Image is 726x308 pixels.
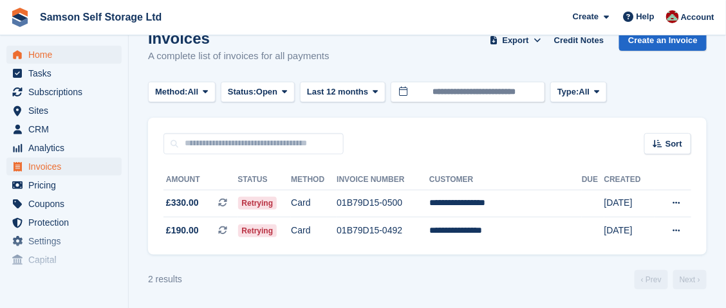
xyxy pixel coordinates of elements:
a: menu [6,158,122,176]
span: All [579,86,590,98]
th: Method [291,170,337,190]
a: menu [6,232,122,250]
span: CRM [28,120,106,138]
a: menu [6,176,122,194]
button: Export [487,30,544,51]
span: Status: [228,86,256,98]
span: All [188,86,199,98]
th: Customer [429,170,582,190]
img: stora-icon-8386f47178a22dfd0bd8f6a31ec36ba5ce8667c1dd55bd0f319d3a0aa187defe.svg [10,8,30,27]
span: Sites [28,102,106,120]
span: Protection [28,213,106,231]
span: Method: [155,86,188,98]
a: Next [673,270,707,289]
span: Last 12 months [307,86,368,98]
img: Ian [666,10,679,23]
a: menu [6,213,122,231]
div: 2 results [148,273,182,286]
a: menu [6,139,122,157]
span: Retrying [238,224,277,237]
p: A complete list of invoices for all payments [148,49,330,64]
a: menu [6,64,122,82]
a: menu [6,251,122,269]
a: Create an Invoice [619,30,707,51]
span: Export [503,34,529,47]
span: Subscriptions [28,83,106,101]
span: Invoices [28,158,106,176]
a: menu [6,46,122,64]
th: Amount [163,170,238,190]
span: £330.00 [166,196,199,210]
span: Open [256,86,277,98]
span: Capital [28,251,106,269]
span: Pricing [28,176,106,194]
span: Sort [665,138,682,150]
a: menu [6,120,122,138]
th: Status [238,170,292,190]
span: Analytics [28,139,106,157]
th: Created [604,170,655,190]
span: £190.00 [166,224,199,237]
th: Invoice Number [337,170,429,190]
td: Card [291,217,337,244]
td: 01B79D15-0492 [337,217,429,244]
nav: Page [632,270,709,289]
span: Account [681,11,714,24]
span: Home [28,46,106,64]
a: Samson Self Storage Ltd [35,6,167,28]
a: Previous [635,270,668,289]
td: [DATE] [604,217,655,244]
button: Method: All [148,82,216,103]
button: Status: Open [221,82,295,103]
h1: Invoices [148,30,330,47]
a: menu [6,102,122,120]
button: Type: All [550,82,607,103]
button: Last 12 months [300,82,386,103]
span: Type: [557,86,579,98]
span: Help [637,10,655,23]
td: 01B79D15-0500 [337,190,429,217]
a: Credit Notes [549,30,609,51]
a: menu [6,195,122,213]
span: Settings [28,232,106,250]
td: Card [291,190,337,217]
span: Create [573,10,599,23]
td: [DATE] [604,190,655,217]
th: Due [582,170,604,190]
span: Retrying [238,197,277,210]
a: menu [6,83,122,101]
span: Coupons [28,195,106,213]
span: Tasks [28,64,106,82]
